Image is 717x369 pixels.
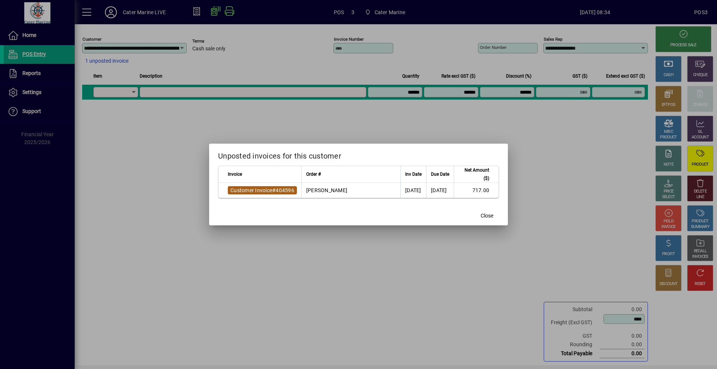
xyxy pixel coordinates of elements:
h2: Unposted invoices for this customer [209,144,508,165]
td: [DATE] [426,183,454,198]
a: Customer Invoice#404596 [228,186,297,194]
span: Customer Invoice [230,187,272,193]
td: 717.00 [454,183,499,198]
button: Close [475,209,499,222]
span: Net Amount ($) [459,166,489,182]
span: Due Date [431,170,449,178]
span: Inv Date [405,170,422,178]
span: [PERSON_NAME] [306,187,347,193]
td: [DATE] [400,183,426,198]
span: Order # [306,170,321,178]
span: Close [481,212,493,220]
span: # [272,187,276,193]
span: Invoice [228,170,242,178]
span: 404596 [276,187,294,193]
